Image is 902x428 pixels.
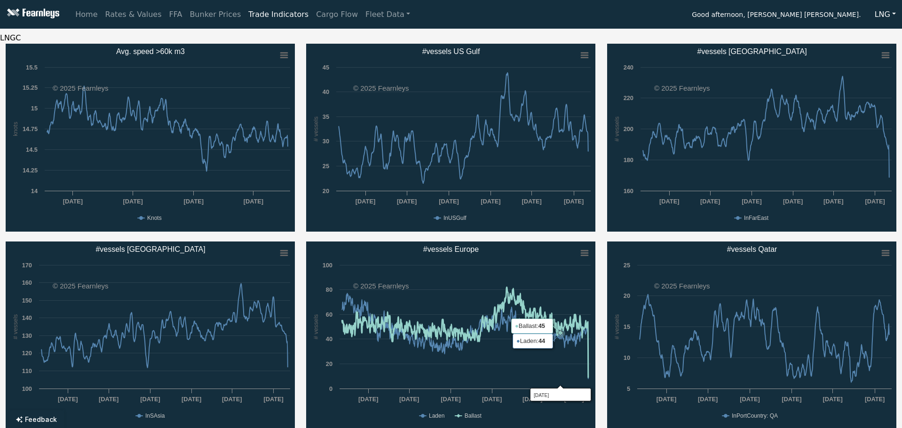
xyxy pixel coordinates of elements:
[323,163,329,170] text: 25
[145,412,165,419] text: InSAsia
[422,47,480,55] text: #vessels US Gulf
[429,412,444,419] text: Laden
[697,47,807,56] text: #vessels [GEOGRAPHIC_DATA]
[623,94,633,101] text: 220
[22,279,32,286] text: 160
[538,337,546,344] tspan: 44
[22,332,32,339] text: 130
[515,322,519,329] tspan: ●
[95,245,205,254] text: #vessels [GEOGRAPHIC_DATA]
[323,187,329,195] text: 20
[312,5,362,24] a: Cargo Flow
[740,396,760,403] text: [DATE]
[186,5,245,24] a: Bunker Prices
[22,350,32,357] text: 120
[534,393,549,398] tspan: [DATE]
[184,198,204,205] text: [DATE]
[23,125,38,132] text: 14.75
[182,396,201,403] text: [DATE]
[659,198,679,205] text: [DATE]
[5,8,59,20] img: Fearnleys Logo
[865,198,885,205] text: [DATE]
[63,198,83,205] text: [DATE]
[623,323,630,330] text: 15
[441,396,461,403] text: [DATE]
[439,198,459,205] text: [DATE]
[166,5,186,24] a: FFA
[23,167,38,174] text: 14.25
[116,47,185,55] text: Avg. speed >60k m3
[31,105,38,112] text: 15
[783,198,803,205] text: [DATE]
[22,385,32,392] text: 100
[522,396,542,403] text: [DATE]
[263,396,283,403] text: [DATE]
[865,396,885,403] text: [DATE]
[245,5,312,24] a: Trade Indicators
[26,64,38,71] text: 15.5
[742,198,761,205] text: [DATE]
[312,314,319,339] text: # vessels
[482,396,502,403] text: [DATE]
[397,198,417,205] text: [DATE]
[613,117,620,141] text: # vessels
[623,187,633,195] text: 160
[538,322,545,329] tspan: 45
[727,245,777,253] text: #vessels Qatar
[326,311,332,318] text: 60
[26,146,38,153] text: 14.5
[323,64,329,71] text: 45
[443,215,467,221] text: InUSGulf
[53,282,109,290] text: © 2025 Fearnleys
[516,337,546,344] text: Laden:
[326,335,332,342] text: 40
[692,8,861,23] span: Good afternoon, [PERSON_NAME] [PERSON_NAME].
[654,282,710,290] text: © 2025 Fearnleys
[31,187,38,195] text: 14
[102,5,166,24] a: Rates & Values
[516,337,520,344] tspan: ●
[22,367,32,374] text: 110
[22,297,32,304] text: 150
[123,198,142,205] text: [DATE]
[623,262,630,269] text: 25
[515,322,545,329] text: Ballast:
[147,215,162,221] text: Knots
[607,44,896,232] svg: #vessels North East Asia
[53,84,109,92] text: © 2025 Fearnleys
[423,245,479,253] text: #vessels Europe
[222,396,242,403] text: [DATE]
[326,286,332,293] text: 80
[323,88,329,95] text: 40
[140,396,160,403] text: [DATE]
[564,198,584,205] text: [DATE]
[6,44,295,232] svg: Avg. speed >60k m3
[22,314,32,321] text: 140
[481,198,500,205] text: [DATE]
[623,292,630,299] text: 20
[22,262,32,269] text: 170
[323,138,329,145] text: 30
[71,5,101,24] a: Home
[623,125,633,132] text: 200
[23,84,38,91] text: 15.25
[323,113,329,120] text: 35
[399,396,419,403] text: [DATE]
[623,354,630,361] text: 10
[353,282,409,290] text: © 2025 Fearnleys
[522,198,542,205] text: [DATE]
[12,122,19,136] text: knots
[312,117,319,141] text: # vessels
[465,412,482,419] text: Ballast
[99,396,119,403] text: [DATE]
[353,84,409,92] text: © 2025 Fearnleys
[782,396,801,403] text: [DATE]
[627,385,630,392] text: 5
[356,198,375,205] text: [DATE]
[732,412,778,419] text: InPortCountry: QA
[623,64,633,71] text: 240
[323,262,332,269] text: 100
[656,396,676,403] text: [DATE]
[358,396,378,403] text: [DATE]
[744,215,769,221] text: InFarEast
